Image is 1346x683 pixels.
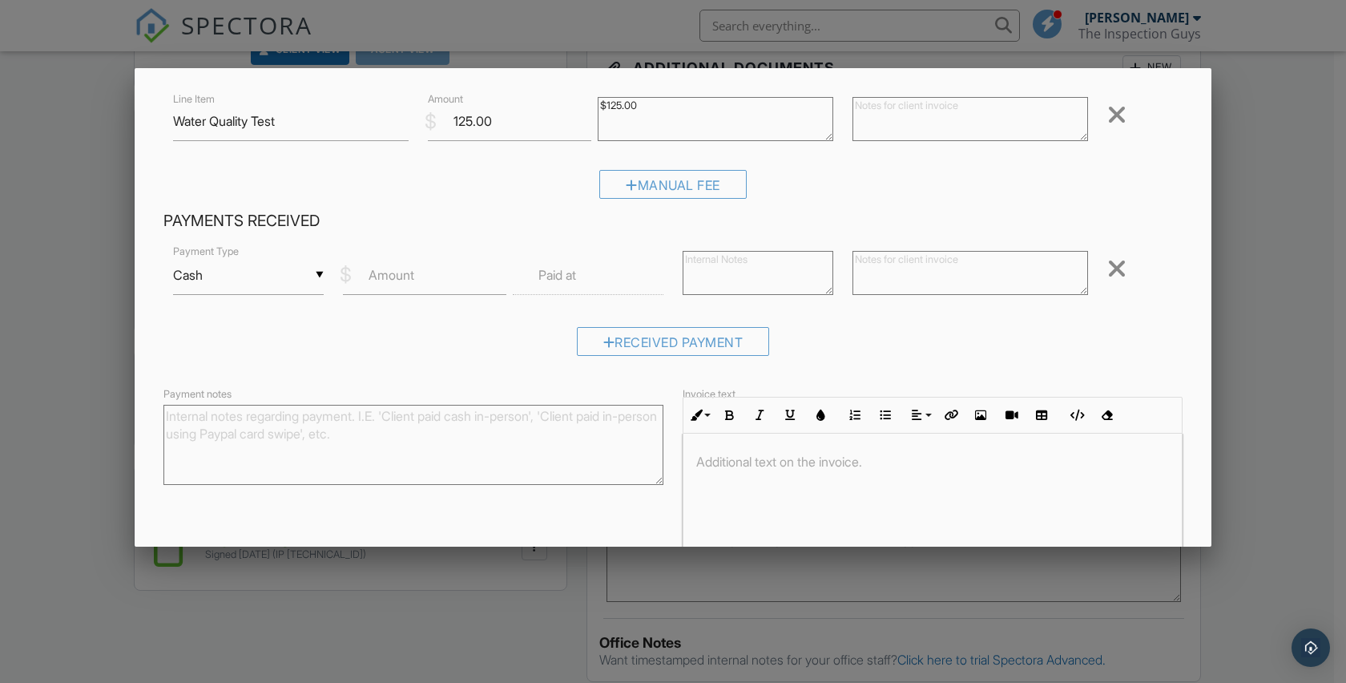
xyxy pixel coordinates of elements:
[163,386,232,401] label: Payment notes
[1091,400,1122,430] button: Clear Formatting
[1061,400,1091,430] button: Code View
[599,170,747,199] div: Manual Fee
[935,400,965,430] button: Insert Link (⌘K)
[173,245,239,259] label: Payment Type
[577,337,770,354] a: Received Payment
[340,261,352,289] div: $
[577,327,770,356] div: Received Payment
[538,266,576,284] label: Paid at
[683,386,735,401] label: Invoice text
[775,400,805,430] button: Underline (⌘U)
[1026,400,1057,430] button: Insert Table
[744,400,775,430] button: Italic (⌘I)
[598,97,833,141] textarea: $125.00
[163,211,1183,232] h4: Payments Received
[683,400,714,430] button: Inline Style
[996,400,1026,430] button: Insert Video
[428,92,463,107] label: Amount
[870,400,901,430] button: Unordered List
[905,400,935,430] button: Align
[1292,628,1330,667] div: Open Intercom Messenger
[425,108,437,135] div: $
[173,92,215,107] label: Line Item
[965,400,996,430] button: Insert Image (⌘P)
[840,400,870,430] button: Ordered List
[369,266,414,284] label: Amount
[805,400,836,430] button: Colors
[599,180,747,196] a: Manual Fee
